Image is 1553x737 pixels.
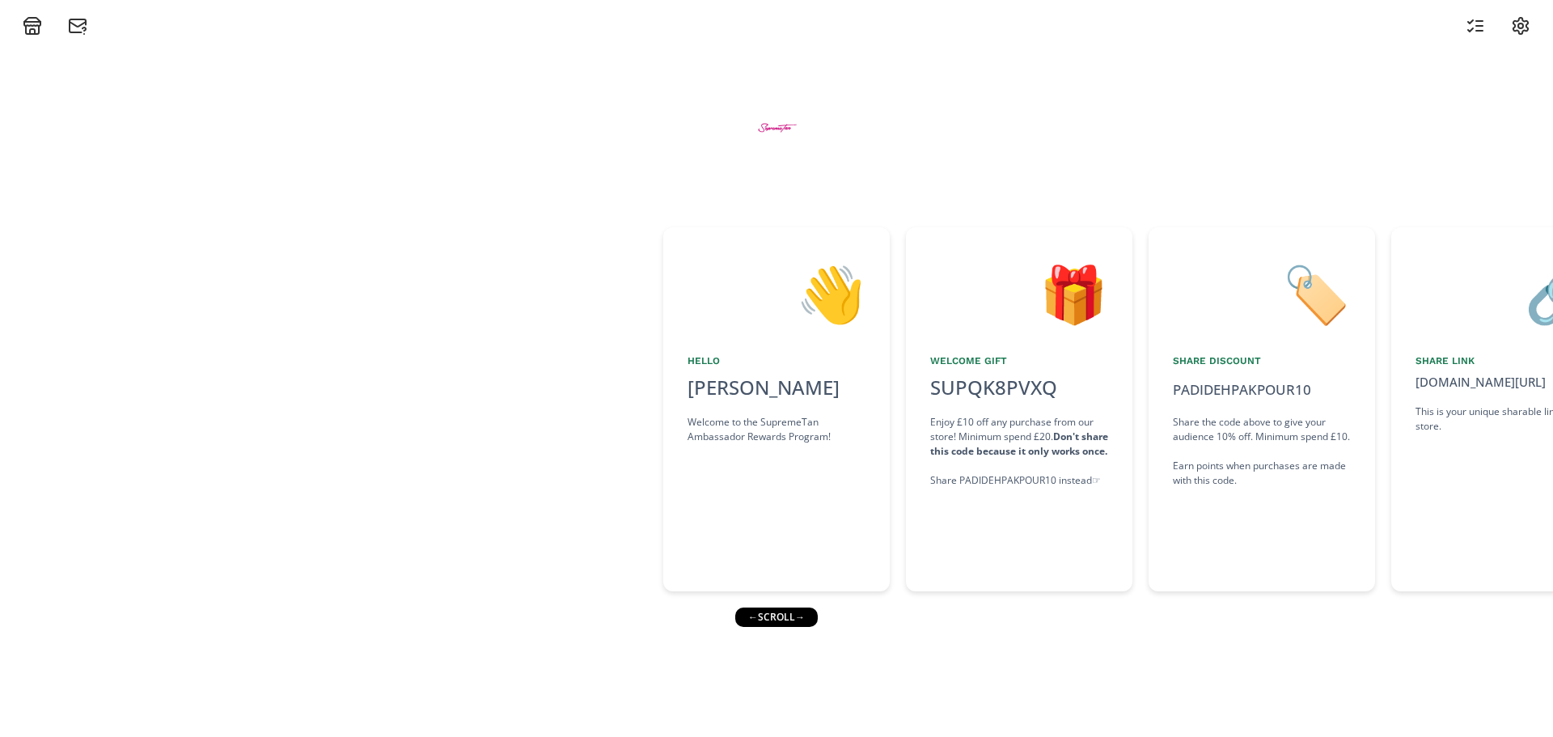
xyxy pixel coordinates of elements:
div: ← scroll → [735,608,818,627]
div: 👋 [688,252,865,334]
div: Share Discount [1173,354,1351,368]
div: 🏷️ [1173,252,1351,334]
div: 🎁 [930,252,1108,334]
div: PADIDEHPAKPOUR10 [1173,379,1311,400]
div: Hello [688,354,865,368]
div: SUPQK8PVXQ [920,373,1067,402]
div: Enjoy £10 off any purchase from our store! Minimum spend £20. Share PADIDEHPAKPOUR10 instead ☞ [930,415,1108,488]
div: Welcome Gift [930,354,1108,368]
div: [PERSON_NAME] [688,373,865,402]
div: Welcome to the SupremeTan Ambassador Rewards Program! [688,415,865,444]
img: BtZWWMaMEGZe [747,97,807,158]
div: Share the code above to give your audience 10% off. Minimum spend £10. Earn points when purchases... [1173,415,1351,488]
strong: Don't share this code because it only works once. [930,430,1108,458]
